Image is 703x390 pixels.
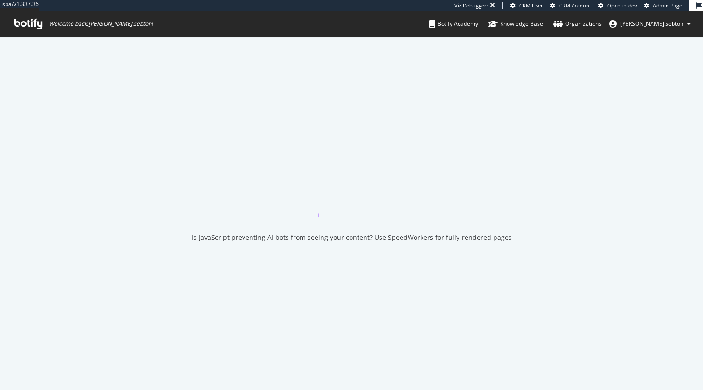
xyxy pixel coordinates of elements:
button: [PERSON_NAME].sebton [602,16,698,31]
a: CRM Account [550,2,591,9]
div: animation [318,184,385,218]
span: Welcome back, [PERSON_NAME].sebton ! [49,20,153,28]
span: Admin Page [653,2,682,9]
a: Botify Academy [429,11,478,36]
span: CRM User [519,2,543,9]
span: anne.sebton [620,20,683,28]
div: Organizations [553,19,602,29]
a: CRM User [510,2,543,9]
a: Open in dev [598,2,637,9]
a: Admin Page [644,2,682,9]
div: Knowledge Base [488,19,543,29]
a: Organizations [553,11,602,36]
div: Botify Academy [429,19,478,29]
span: Open in dev [607,2,637,9]
div: Viz Debugger: [454,2,488,9]
span: CRM Account [559,2,591,9]
div: Is JavaScript preventing AI bots from seeing your content? Use SpeedWorkers for fully-rendered pages [192,233,512,242]
a: Knowledge Base [488,11,543,36]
